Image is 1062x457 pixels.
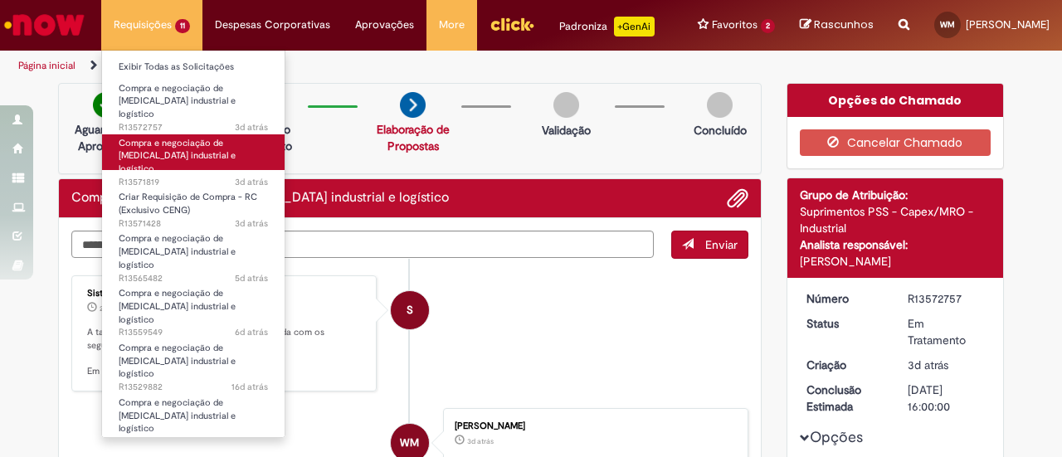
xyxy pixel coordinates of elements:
[119,82,236,120] span: Compra e negociação de [MEDICAL_DATA] industrial e logístico
[119,217,268,231] span: R13571428
[467,436,494,446] span: 3d atrás
[102,339,285,375] a: Aberto R13529882 : Compra e negociação de Capex industrial e logístico
[101,50,285,438] ul: Requisições
[102,230,285,265] a: Aberto R13565482 : Compra e negociação de Capex industrial e logístico
[400,92,426,118] img: arrow-next.png
[102,134,285,170] a: Aberto R13571819 : Compra e negociação de Capex industrial e logístico
[102,80,285,115] a: Aberto R13572757 : Compra e negociação de Capex industrial e logístico
[794,382,896,415] dt: Conclusão Estimada
[235,217,268,230] span: 3d atrás
[119,435,268,449] span: R13453650
[787,84,1004,117] div: Opções do Chamado
[355,17,414,33] span: Aprovações
[66,121,146,154] p: Aguardando Aprovação
[231,381,268,393] span: 16d atrás
[908,382,985,415] div: [DATE] 16:00:00
[908,315,985,348] div: Em Tratamento
[119,326,268,339] span: R13559549
[377,122,450,153] a: Elaboração de Propostas
[235,176,268,188] time: 26/09/2025 16:55:54
[467,436,494,446] time: 27/09/2025 10:05:49
[100,304,126,314] time: 27/09/2025 12:39:32
[93,92,119,118] img: check-circle-green.png
[694,122,747,139] p: Concluído
[119,176,268,189] span: R13571819
[940,19,955,30] span: WM
[2,8,87,41] img: ServiceNow
[814,17,874,32] span: Rascunhos
[235,326,268,338] time: 23/09/2025 14:56:34
[712,17,758,33] span: Favoritos
[102,58,285,76] a: Exibir Todas as Solicitações
[12,51,695,81] ul: Trilhas de página
[671,231,748,259] button: Enviar
[235,272,268,284] span: 5d atrás
[231,381,268,393] time: 13/09/2025 20:37:42
[794,357,896,373] dt: Criação
[87,326,363,378] p: A tarefa de foi finalizada com os seguintes comentários. Em analise
[235,326,268,338] span: 6d atrás
[800,203,991,236] div: Suprimentos PSS - Capex/MRO - Industrial
[119,191,257,216] span: Criar Requisição de Compra - RC (Exclusivo CENG)
[707,92,733,118] img: img-circle-grey.png
[794,315,896,332] dt: Status
[215,17,330,33] span: Despesas Corporativas
[614,17,655,36] p: +GenAi
[800,187,991,203] div: Grupo de Atribuição:
[705,237,738,252] span: Enviar
[119,272,268,285] span: R13565482
[559,17,655,36] div: Padroniza
[119,287,236,325] span: Compra e negociação de [MEDICAL_DATA] industrial e logístico
[391,291,429,329] div: System
[553,92,579,118] img: img-circle-grey.png
[908,357,948,372] span: 3d atrás
[794,290,896,307] dt: Número
[908,290,985,307] div: R13572757
[119,121,268,134] span: R13572757
[235,176,268,188] span: 3d atrás
[71,191,449,206] h2: Compra e negociação de Capex industrial e logístico Histórico de tíquete
[119,137,236,175] span: Compra e negociação de [MEDICAL_DATA] industrial e logístico
[175,19,190,33] span: 11
[455,421,731,431] div: [PERSON_NAME]
[490,12,534,36] img: click_logo_yellow_360x200.png
[175,435,268,448] span: cerca de um mês atrás
[102,284,285,320] a: Aberto R13559549 : Compra e negociação de Capex industrial e logístico
[908,357,948,372] time: 27/09/2025 10:06:34
[235,121,268,134] time: 27/09/2025 10:06:36
[235,121,268,134] span: 3d atrás
[102,188,285,224] a: Aberto R13571428 : Criar Requisição de Compra - RC (Exclusivo CENG)
[119,396,236,435] span: Compra e negociação de [MEDICAL_DATA] industrial e logístico
[87,289,363,299] div: Sistema
[908,357,985,373] div: 27/09/2025 10:06:34
[119,342,236,380] span: Compra e negociação de [MEDICAL_DATA] industrial e logístico
[114,17,172,33] span: Requisições
[71,231,654,258] textarea: Digite sua mensagem aqui...
[119,232,236,270] span: Compra e negociação de [MEDICAL_DATA] industrial e logístico
[175,435,268,448] time: 27/08/2025 16:41:26
[100,304,126,314] span: 2d atrás
[800,129,991,156] button: Cancelar Chamado
[727,187,748,209] button: Adicionar anexos
[119,381,268,394] span: R13529882
[542,122,591,139] p: Validação
[439,17,465,33] span: More
[966,17,1050,32] span: [PERSON_NAME]
[235,217,268,230] time: 26/09/2025 16:05:35
[800,236,991,253] div: Analista responsável:
[102,394,285,430] a: Aberto R13453650 : Compra e negociação de Capex industrial e logístico
[761,19,775,33] span: 2
[18,59,76,72] a: Página inicial
[800,253,991,270] div: [PERSON_NAME]
[800,17,874,33] a: Rascunhos
[407,290,413,330] span: S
